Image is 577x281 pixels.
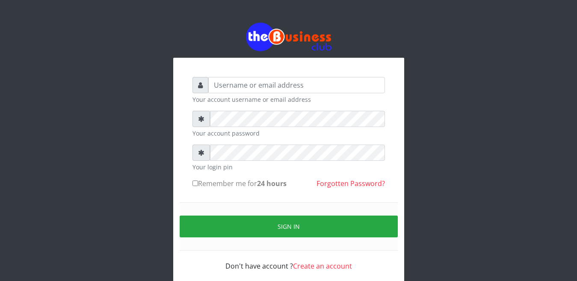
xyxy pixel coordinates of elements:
[192,180,198,186] input: Remember me for24 hours
[293,261,352,271] a: Create an account
[257,179,287,188] b: 24 hours
[192,178,287,189] label: Remember me for
[192,163,385,172] small: Your login pin
[192,251,385,271] div: Don't have account ?
[192,129,385,138] small: Your account password
[208,77,385,93] input: Username or email address
[317,179,385,188] a: Forgotten Password?
[192,95,385,104] small: Your account username or email address
[180,216,398,237] button: Sign in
